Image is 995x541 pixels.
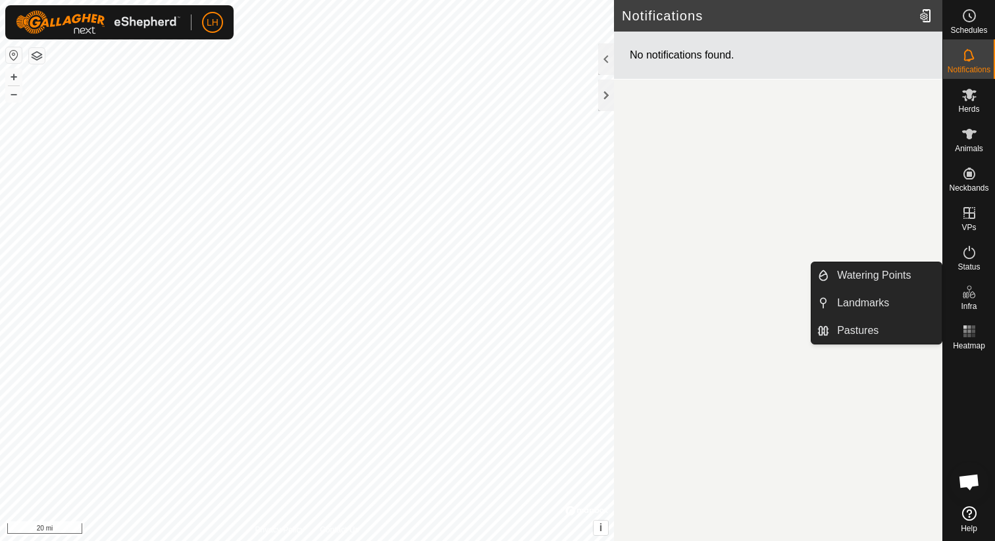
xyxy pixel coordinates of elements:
[255,524,304,536] a: Privacy Policy
[948,66,990,74] span: Notifications
[594,521,608,535] button: i
[950,462,989,502] div: Open chat
[837,323,879,339] span: Pastures
[622,8,914,24] h2: Notifications
[957,263,980,271] span: Status
[16,11,180,34] img: Gallagher Logo
[6,86,22,102] button: –
[600,522,602,533] span: i
[811,262,942,289] li: Watering Points
[949,184,988,192] span: Neckbands
[958,105,979,113] span: Herds
[29,48,45,64] button: Map Layers
[837,268,911,283] span: Watering Points
[829,290,942,316] a: Landmarks
[950,26,987,34] span: Schedules
[961,525,977,532] span: Help
[6,47,22,63] button: Reset Map
[955,145,983,153] span: Animals
[829,262,942,289] a: Watering Points
[829,318,942,344] a: Pastures
[961,302,977,310] span: Infra
[614,32,942,80] div: No notifications found.
[943,501,995,538] a: Help
[961,223,976,231] span: VPs
[811,290,942,316] li: Landmarks
[953,342,985,350] span: Heatmap
[6,69,22,85] button: +
[207,16,218,30] span: LH
[837,295,889,311] span: Landmarks
[320,524,359,536] a: Contact Us
[811,318,942,344] li: Pastures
